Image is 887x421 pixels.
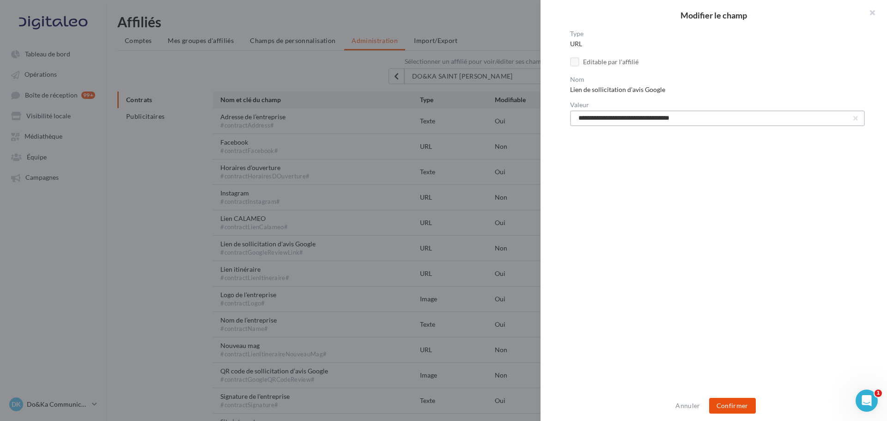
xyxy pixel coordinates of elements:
div: Editable par l'affilié [583,57,638,67]
button: Annuler [672,400,704,411]
button: Confirmer [709,398,756,414]
label: Type [570,31,865,37]
span: 1 [875,390,882,397]
div: URL [570,39,865,49]
label: Nom [570,76,865,83]
div: Lien de sollicitation d'avis Google [570,85,865,94]
iframe: Intercom live chat [856,390,878,412]
h2: Modifier le champ [555,11,872,19]
label: Valeur [570,102,865,108]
